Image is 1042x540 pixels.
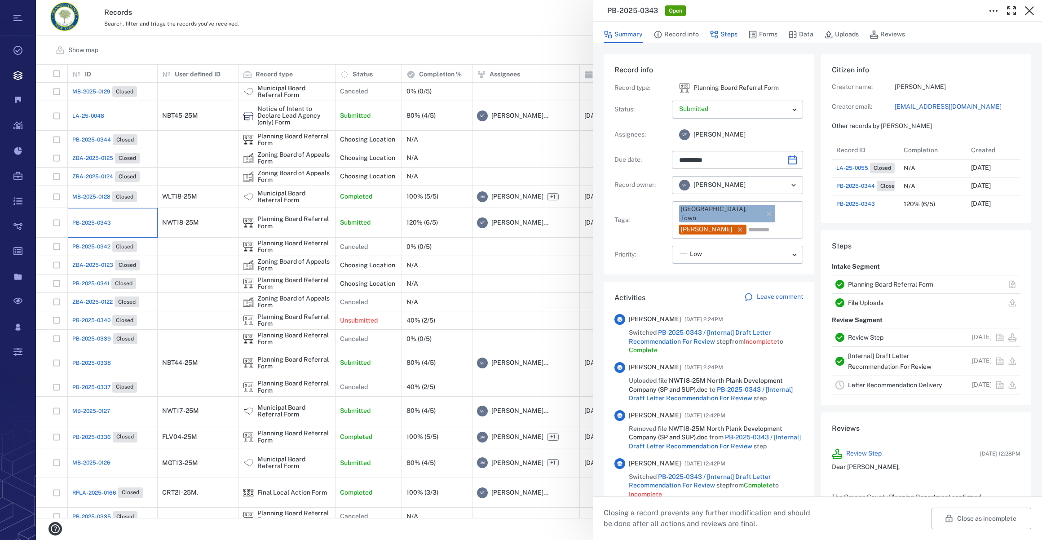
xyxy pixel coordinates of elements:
span: Closed [879,182,900,190]
div: [PERSON_NAME] [681,225,732,234]
span: [PERSON_NAME] [629,315,681,324]
p: Submitted [679,105,789,114]
h3: PB-2025-0343 [607,5,658,16]
p: Planning Board Referral Form [693,84,779,93]
p: Priority : [614,250,668,259]
span: Incomplete [629,491,662,498]
h6: Activities [614,292,645,303]
span: [PERSON_NAME] [693,181,746,190]
a: PB-2025-0344Closed [836,181,901,191]
span: Switched step from to [629,328,803,355]
div: 120% (6/5) [904,201,935,208]
span: [PERSON_NAME] [693,130,746,139]
span: LA-25-0055 [836,164,868,172]
span: [DATE] 2:24PM [684,314,723,325]
a: LA-25-0055Closed [836,163,895,173]
span: PB-2025-0344 [836,182,875,190]
span: Switched step from to [629,473,803,499]
button: Summary [604,26,643,43]
p: Intake Segment [832,259,880,275]
p: Record type : [614,84,668,93]
h6: Record info [614,65,803,75]
div: Record ID [836,137,865,163]
p: Record owner : [614,181,668,190]
div: Created [971,137,995,163]
button: Uploads [824,26,859,43]
div: Review Step[DATE] 12:28PMDear [PERSON_NAME], The Orange County Planning Department confirmed ... [825,441,1028,515]
span: NWT18-25M North Plank Development Company (SP and SUP).doc [629,425,782,441]
a: Leave comment [744,292,803,303]
span: Help [20,6,39,14]
a: Review Step [848,334,883,341]
div: ActivitiesLeave comment[PERSON_NAME][DATE] 2:24PMSwitched PB-2025-0343 / [Internal] Draft Letter ... [604,282,814,526]
div: Planning Board Referral Form [679,83,690,93]
p: [DATE] [972,333,992,342]
button: Reviews [870,26,905,43]
p: [DATE] [971,181,991,190]
p: Status : [614,105,668,114]
span: Low [690,250,702,259]
p: Review Segment [832,312,883,328]
span: [PERSON_NAME] [629,459,681,468]
span: NWT18-25M North Plank Development Company (SP and SUP).doc [629,377,783,393]
a: Planning Board Referral Form [848,281,933,288]
span: Complete [629,346,658,354]
span: [DATE] 12:28PM [980,450,1020,458]
span: [PERSON_NAME] [629,363,681,372]
button: Data [788,26,813,43]
p: Leave comment [757,292,803,301]
a: Letter Recommendation Delivery [848,381,942,389]
button: Close as incomplete [932,508,1031,529]
p: [PERSON_NAME] [895,83,1020,92]
p: Assignees : [614,130,668,139]
button: Forms [748,26,777,43]
button: Choose date, selected date is Oct 11, 2025 [783,151,801,169]
p: [DATE] [972,357,992,366]
span: Open [667,7,684,15]
div: V F [679,129,690,140]
span: PB-2025-0343 / [Internal] Draft Letter Recommendation For Review [629,434,801,450]
h6: Steps [832,241,1020,252]
button: Toggle to Edit Boxes [985,2,1002,20]
button: Toggle Fullscreen [1002,2,1020,20]
div: ReviewsReview Step[DATE] 12:28PMDear [PERSON_NAME], The Orange County Planning Department confirm... [821,412,1031,533]
p: Creator email: [832,102,895,111]
p: Closing a record prevents any further modification and should be done after all actions and revie... [604,508,817,529]
span: [DATE] 12:42PM [684,410,725,421]
div: V F [679,180,690,190]
a: Review Step [846,449,882,458]
h6: Reviews [832,423,1020,434]
span: Incomplete [744,338,777,345]
a: PB-2025-0343 / [Internal] Draft Letter Recommendation For Review [629,329,771,345]
p: Other records by [PERSON_NAME] [832,122,1020,131]
p: [DATE] [972,381,992,390]
div: StepsIntake SegmentPlanning Board Referral FormFile UploadsReview SegmentReview Step[DATE][Intern... [821,230,1031,412]
div: N/A [904,183,915,190]
span: Complete [744,482,773,489]
div: Citizen infoCreator name:[PERSON_NAME]Creator email:[EMAIL_ADDRESS][DOMAIN_NAME]Other records by ... [821,54,1031,230]
p: Creator name: [832,83,895,92]
a: [Internal] Draft Letter Recommendation For Review [848,352,932,370]
img: icon Planning Board Referral Form [679,83,690,93]
span: Uploaded file to step [629,376,803,403]
div: N/A [904,165,915,172]
p: Tags : [614,216,668,225]
span: [DATE] 2:24PM [684,362,723,373]
p: [DATE] [971,199,991,208]
div: Record infoRecord type:icon Planning Board Referral FormPlanning Board Referral FormStatus:Assign... [604,54,814,282]
p: The Orange County Planning Department confirmed ... [832,493,1020,502]
span: [PERSON_NAME] [629,411,681,420]
a: PB-2025-0343 / [Internal] Draft Letter Recommendation For Review [629,473,771,489]
p: Dear [PERSON_NAME], [832,463,1020,472]
span: Removed file from step [629,425,803,451]
button: Record info [653,26,699,43]
div: Record ID [832,141,899,159]
button: Close [1020,2,1038,20]
h6: Citizen info [832,65,1020,75]
p: Due date : [614,155,668,164]
span: [DATE] 12:42PM [684,458,725,469]
p: [DATE] [971,164,991,173]
button: Open [787,179,800,191]
div: [GEOGRAPHIC_DATA], Town [681,205,761,222]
